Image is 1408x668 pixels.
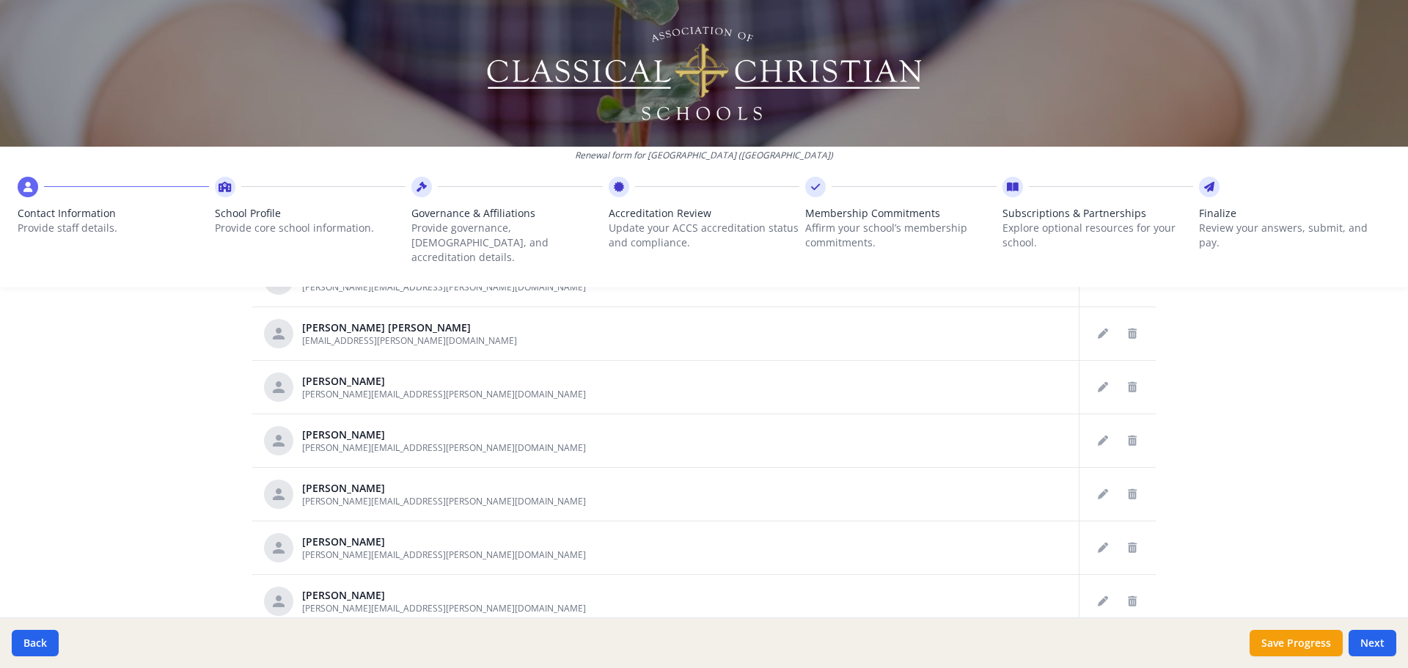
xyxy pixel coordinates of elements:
[1121,536,1144,559] button: Delete staff
[302,588,586,603] div: [PERSON_NAME]
[215,221,406,235] p: Provide core school information.
[302,320,517,335] div: [PERSON_NAME] [PERSON_NAME]
[1199,221,1390,250] p: Review your answers, submit, and pay.
[302,535,586,549] div: [PERSON_NAME]
[302,388,586,400] span: [PERSON_NAME][EMAIL_ADDRESS][PERSON_NAME][DOMAIN_NAME]
[1121,590,1144,613] button: Delete staff
[1002,221,1194,250] p: Explore optional resources for your school.
[805,206,997,221] span: Membership Commitments
[1091,590,1115,613] button: Edit staff
[1091,322,1115,345] button: Edit staff
[1121,322,1144,345] button: Delete staff
[1091,536,1115,559] button: Edit staff
[411,206,603,221] span: Governance & Affiliations
[12,630,59,656] button: Back
[485,22,924,125] img: Logo
[302,602,586,614] span: [PERSON_NAME][EMAIL_ADDRESS][PERSON_NAME][DOMAIN_NAME]
[302,495,586,507] span: [PERSON_NAME][EMAIL_ADDRESS][PERSON_NAME][DOMAIN_NAME]
[1002,206,1194,221] span: Subscriptions & Partnerships
[609,206,800,221] span: Accreditation Review
[1349,630,1396,656] button: Next
[1091,482,1115,506] button: Edit staff
[18,221,209,235] p: Provide staff details.
[1121,482,1144,506] button: Delete staff
[805,221,997,250] p: Affirm your school’s membership commitments.
[609,221,800,250] p: Update your ACCS accreditation status and compliance.
[411,221,603,265] p: Provide governance, [DEMOGRAPHIC_DATA], and accreditation details.
[302,481,586,496] div: [PERSON_NAME]
[302,441,586,454] span: [PERSON_NAME][EMAIL_ADDRESS][PERSON_NAME][DOMAIN_NAME]
[215,206,406,221] span: School Profile
[302,548,586,561] span: [PERSON_NAME][EMAIL_ADDRESS][PERSON_NAME][DOMAIN_NAME]
[302,374,586,389] div: [PERSON_NAME]
[302,334,517,347] span: [EMAIL_ADDRESS][PERSON_NAME][DOMAIN_NAME]
[1250,630,1343,656] button: Save Progress
[1121,375,1144,399] button: Delete staff
[1091,429,1115,452] button: Edit staff
[1091,375,1115,399] button: Edit staff
[1199,206,1390,221] span: Finalize
[1121,429,1144,452] button: Delete staff
[302,427,586,442] div: [PERSON_NAME]
[18,206,209,221] span: Contact Information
